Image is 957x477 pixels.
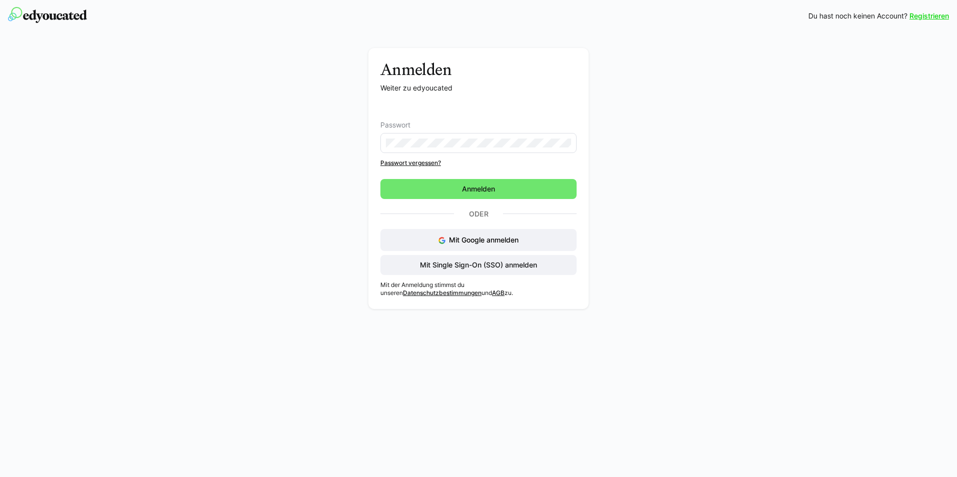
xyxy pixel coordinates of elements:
[380,255,577,275] button: Mit Single Sign-On (SSO) anmelden
[380,83,577,93] p: Weiter zu edyoucated
[380,60,577,79] h3: Anmelden
[808,11,907,21] span: Du hast noch keinen Account?
[380,121,410,129] span: Passwort
[380,229,577,251] button: Mit Google anmelden
[380,159,577,167] a: Passwort vergessen?
[380,179,577,199] button: Anmelden
[909,11,949,21] a: Registrieren
[492,289,505,296] a: AGB
[8,7,87,23] img: edyoucated
[403,289,482,296] a: Datenschutzbestimmungen
[454,207,503,221] p: Oder
[460,184,497,194] span: Anmelden
[449,235,519,244] span: Mit Google anmelden
[418,260,539,270] span: Mit Single Sign-On (SSO) anmelden
[380,281,577,297] p: Mit der Anmeldung stimmst du unseren und zu.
